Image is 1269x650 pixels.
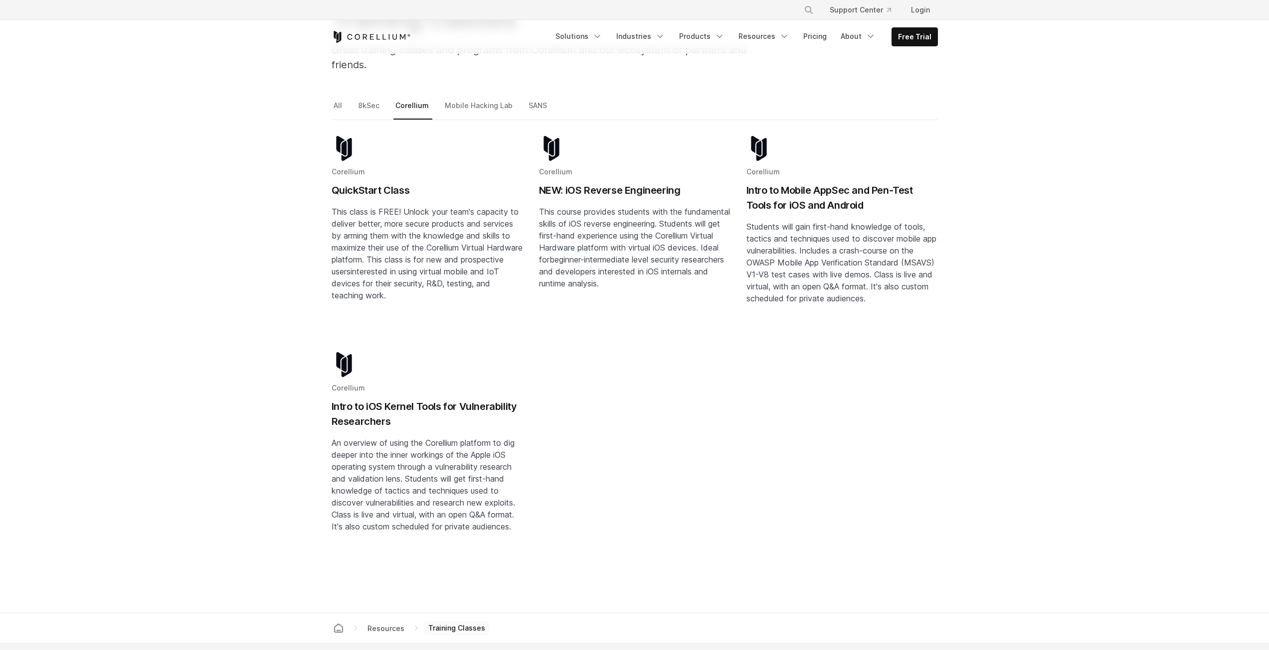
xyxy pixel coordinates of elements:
a: Corellium [393,99,432,120]
a: Industries [610,27,671,45]
a: Solutions [549,27,608,45]
span: beginner-intermediate level security researchers and developers interested in iOS internals and r... [539,255,724,288]
div: Resources [363,623,408,634]
img: corellium-logo-icon-dark [332,136,357,161]
div: Navigation Menu [549,27,938,46]
span: Students will gain first-hand knowledge of tools, tactics and techniques used to discover mobile ... [746,222,936,303]
img: corellium-logo-icon-dark [539,136,564,161]
a: Resources [732,27,795,45]
span: Corellium [332,167,365,176]
a: Products [673,27,730,45]
h2: Intro to iOS Kernel Tools for Vulnerability Researchers [332,399,523,429]
a: Corellium home [330,621,348,635]
img: corellium-logo-icon-dark [332,352,357,377]
a: SANS [527,99,550,120]
a: Blog post summary: Intro to Mobile AppSec and Pen-Test Tools for iOS and Android [746,136,938,336]
a: 8kSec [356,99,383,120]
a: Free Trial [892,28,937,46]
a: Blog post summary: Intro to iOS Kernel Tools for Vulnerability Researchers [332,352,523,564]
span: Corellium [539,167,572,176]
h2: QuickStart Class [332,183,523,198]
a: About [835,27,882,45]
span: Corellium [332,384,365,392]
a: Support Center [822,1,899,19]
button: Search [800,1,818,19]
p: This course provides students with the fundamental skills of iOS reverse engineering. Students wi... [539,206,730,289]
p: Great training classes and programs from Corellium and our ecosystem of partners and friends. [332,42,780,72]
a: Blog post summary: QuickStart Class [332,136,523,336]
h2: Intro to Mobile AppSec and Pen-Test Tools for iOS and Android [746,183,938,213]
span: Resources [363,622,408,635]
a: Mobile Hacking Lab [443,99,516,120]
a: Login [903,1,938,19]
span: An overview of using the Corellium platform to dig deeper into the inner workings of the Apple iO... [332,438,515,531]
span: Corellium [746,167,780,176]
span: This class is FREE! Unlock your team's capacity to deliver better, more secure products and servi... [332,207,523,276]
a: Pricing [797,27,833,45]
img: corellium-logo-icon-dark [746,136,771,161]
span: Training Classes [424,621,489,635]
span: interested in using virtual mobile and IoT devices for their security, R&D, testing, and teaching... [332,266,499,300]
div: Navigation Menu [792,1,938,19]
a: Corellium Home [332,31,411,43]
h2: NEW: iOS Reverse Engineering [539,183,730,198]
a: All [332,99,346,120]
a: Blog post summary: NEW: iOS Reverse Engineering [539,136,730,336]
